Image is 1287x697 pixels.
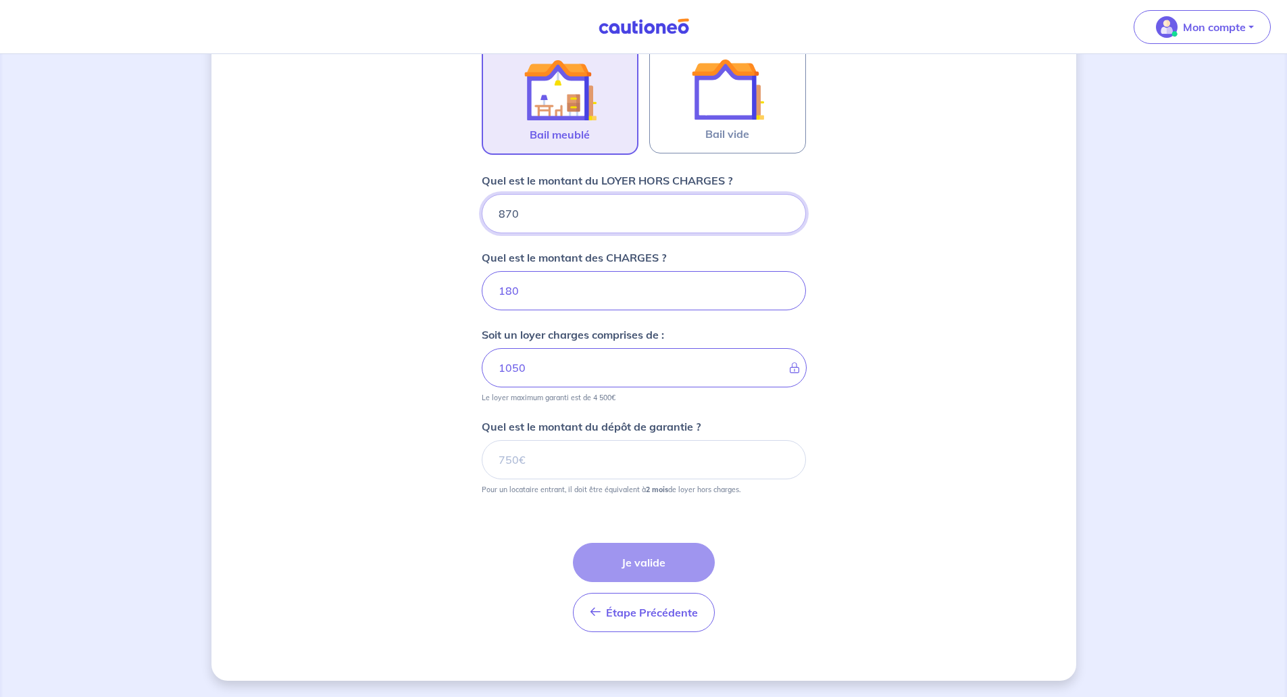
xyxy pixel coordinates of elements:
[482,271,806,310] input: 80 €
[482,348,807,387] input: - €
[482,194,806,233] input: 750€
[593,18,695,35] img: Cautioneo
[482,249,666,266] p: Quel est le montant des CHARGES ?
[482,418,701,435] p: Quel est le montant du dépôt de garantie ?
[1134,10,1271,44] button: illu_account_valid_menu.svgMon compte
[1156,16,1178,38] img: illu_account_valid_menu.svg
[482,327,664,343] p: Soit un loyer charges comprises de :
[573,593,715,632] button: Étape Précédente
[530,126,590,143] span: Bail meublé
[606,606,698,619] span: Étape Précédente
[524,53,597,126] img: illu_furnished_lease.svg
[482,393,615,402] p: Le loyer maximum garanti est de 4 500€
[482,172,732,189] p: Quel est le montant du LOYER HORS CHARGES ?
[705,126,749,142] span: Bail vide
[646,485,668,494] strong: 2 mois
[1183,19,1246,35] p: Mon compte
[691,53,764,126] img: illu_empty_lease.svg
[482,440,806,479] input: 750€
[482,485,740,494] p: Pour un locataire entrant, il doit être équivalent à de loyer hors charges.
